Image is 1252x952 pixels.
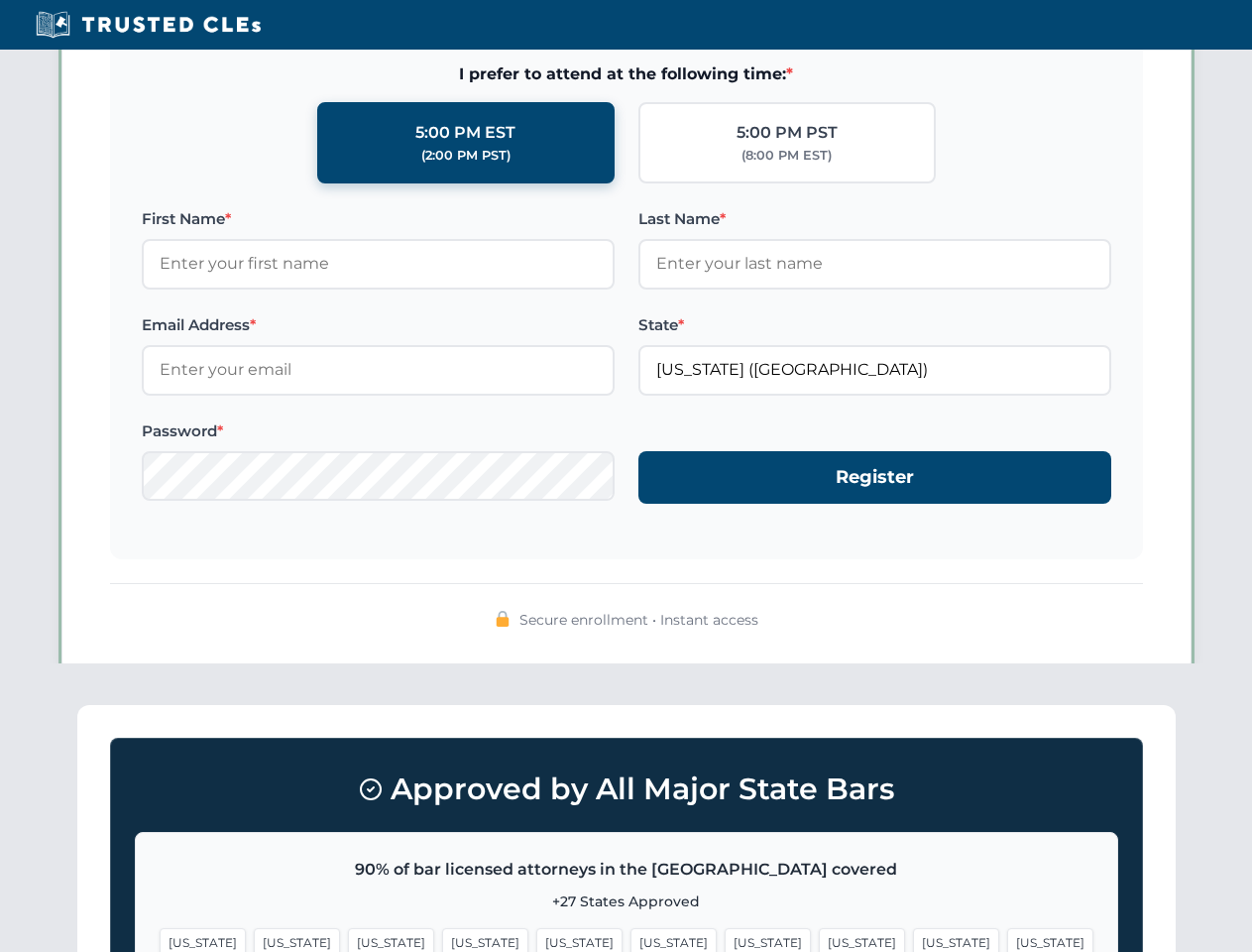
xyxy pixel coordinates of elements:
[142,61,1111,87] span: I prefer to attend at the following time:
[30,10,267,40] img: Trusted CLEs
[135,763,1118,816] h3: Approved by All Major State Bars
[495,611,511,627] img: 🔒
[421,146,511,166] div: (2:00 PM PST)
[142,239,615,289] input: Enter your first name
[741,146,832,166] div: (8:00 PM EST)
[519,609,758,631] span: Secure enrollment • Instant access
[142,313,615,337] label: Email Address
[160,857,1093,883] p: 90% of bar licensed attorneys in the [GEOGRAPHIC_DATA] covered
[737,120,838,146] div: 5:00 PM PST
[160,891,1093,912] p: +27 States Approved
[638,207,1111,231] label: Last Name
[638,313,1111,337] label: State
[638,239,1111,289] input: Enter your last name
[142,345,615,395] input: Enter your email
[415,120,515,146] div: 5:00 PM EST
[638,345,1111,395] input: Florida (FL)
[638,451,1111,504] button: Register
[142,419,615,443] label: Password
[142,207,615,231] label: First Name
